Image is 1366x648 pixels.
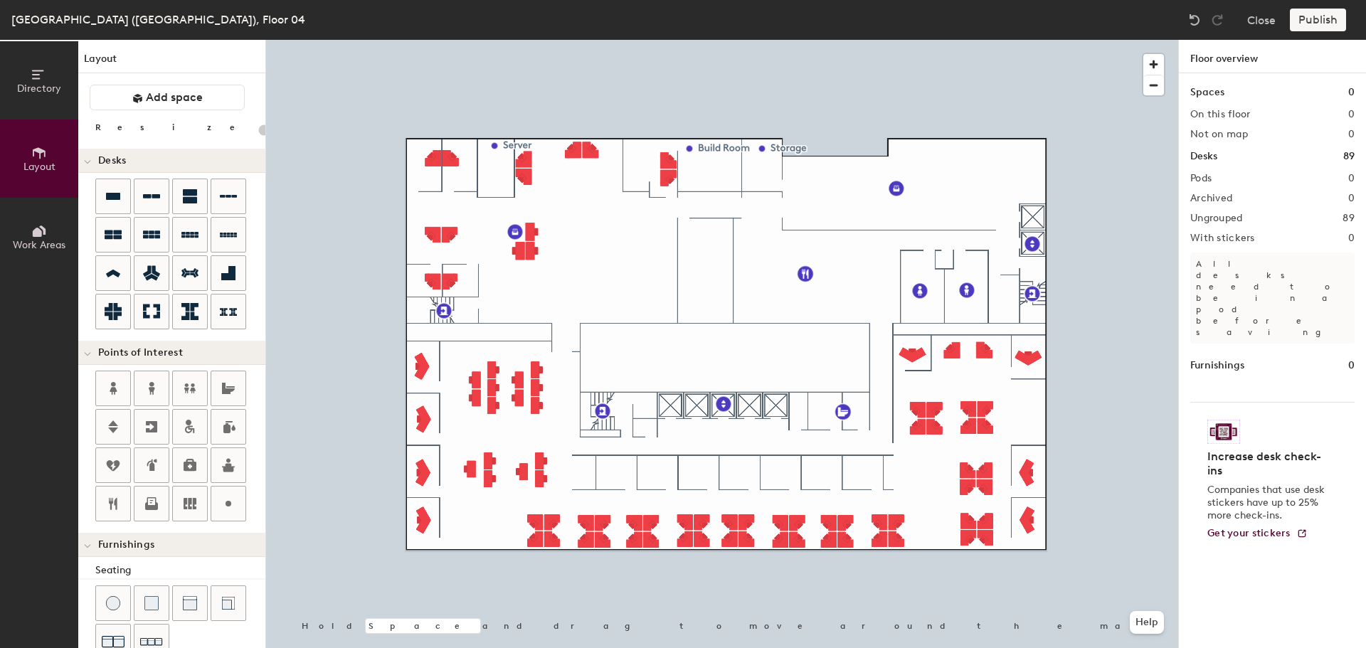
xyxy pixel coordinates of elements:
[1190,173,1212,184] h2: Pods
[98,155,126,166] span: Desks
[98,347,183,358] span: Points of Interest
[1179,40,1366,73] h1: Floor overview
[1187,13,1202,27] img: Undo
[144,596,159,610] img: Cushion
[1207,528,1308,540] a: Get your stickers
[1247,9,1276,31] button: Close
[183,596,197,610] img: Couch (middle)
[1348,173,1355,184] h2: 0
[1190,213,1243,224] h2: Ungrouped
[1348,129,1355,140] h2: 0
[1130,611,1164,634] button: Help
[1190,149,1217,164] h1: Desks
[1190,358,1244,373] h1: Furnishings
[1348,109,1355,120] h2: 0
[1190,233,1255,244] h2: With stickers
[134,585,169,621] button: Cushion
[1190,85,1224,100] h1: Spaces
[1190,193,1232,204] h2: Archived
[1207,484,1329,522] p: Companies that use desk stickers have up to 25% more check-ins.
[98,539,154,551] span: Furnishings
[1207,527,1291,539] span: Get your stickers
[1343,213,1355,224] h2: 89
[78,51,265,73] h1: Layout
[1348,193,1355,204] h2: 0
[13,239,65,251] span: Work Areas
[1348,358,1355,373] h1: 0
[95,122,253,133] div: Resize
[17,83,61,95] span: Directory
[1210,13,1224,27] img: Redo
[172,585,208,621] button: Couch (middle)
[1207,420,1240,444] img: Sticker logo
[1348,233,1355,244] h2: 0
[1190,109,1251,120] h2: On this floor
[23,161,55,173] span: Layout
[95,563,265,578] div: Seating
[211,585,246,621] button: Couch (corner)
[95,585,131,621] button: Stool
[146,90,203,105] span: Add space
[90,85,245,110] button: Add space
[1190,253,1355,344] p: All desks need to be in a pod before saving
[1207,450,1329,478] h4: Increase desk check-ins
[1343,149,1355,164] h1: 89
[11,11,305,28] div: [GEOGRAPHIC_DATA] ([GEOGRAPHIC_DATA]), Floor 04
[106,596,120,610] img: Stool
[1348,85,1355,100] h1: 0
[1190,129,1248,140] h2: Not on map
[221,596,235,610] img: Couch (corner)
